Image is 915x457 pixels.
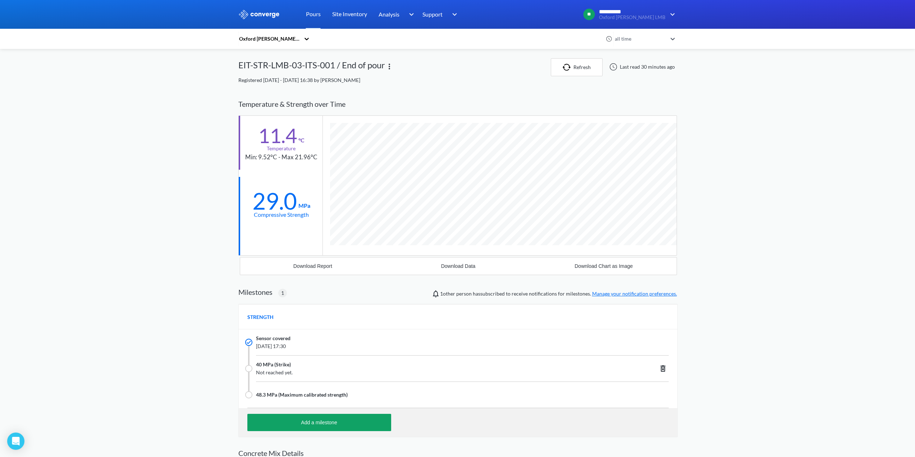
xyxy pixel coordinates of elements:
span: Sensor covered [256,334,290,342]
div: Open Intercom Messenger [7,433,24,450]
img: logo_ewhite.svg [238,10,280,19]
div: Compressive Strength [254,210,309,219]
img: notifications-icon.svg [431,289,440,298]
span: Nathan Rogers [440,291,455,297]
img: more.svg [385,62,394,71]
button: Refresh [551,58,603,76]
span: [DATE] 17:30 [256,342,582,350]
div: all time [613,35,667,43]
img: icon-clock.svg [606,36,612,42]
img: downArrow.svg [665,10,677,19]
div: EIT-STR-LMB-03-ITS-001 / End of pour [238,58,385,76]
span: 40 MPa (Strike) [256,361,291,369]
img: downArrow.svg [448,10,459,19]
h2: Milestones [238,288,273,296]
button: Download Chart as Image [531,257,677,275]
span: Not reached yet. [256,369,582,376]
button: Download Data [385,257,531,275]
a: Manage your notification preferences. [592,291,677,297]
span: Oxford [PERSON_NAME] LMB [599,15,665,20]
div: Min: 9.52°C - Max 21.96°C [245,152,317,162]
span: Analysis [379,10,399,19]
span: STRENGTH [247,313,274,321]
div: Last read 30 minutes ago [605,63,677,71]
div: Temperature [267,145,296,152]
div: Download Report [293,263,332,269]
div: Oxford [PERSON_NAME] LMB [238,35,300,43]
span: Support [422,10,443,19]
img: downArrow.svg [404,10,416,19]
span: 1 [281,289,284,297]
span: 48.3 MPa (Maximum calibrated strength) [256,391,348,399]
span: person has subscribed to receive notifications for milestones. [440,290,677,298]
button: Add a milestone [247,414,391,431]
div: 11.4 [258,127,297,145]
div: Temperature & Strength over Time [238,93,677,115]
div: 29.0 [252,192,297,210]
div: Download Data [441,263,476,269]
span: Registered [DATE] - [DATE] 16:38 by [PERSON_NAME] [238,77,360,83]
button: Download Report [240,257,386,275]
img: icon-refresh.svg [563,64,573,71]
div: Download Chart as Image [575,263,633,269]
